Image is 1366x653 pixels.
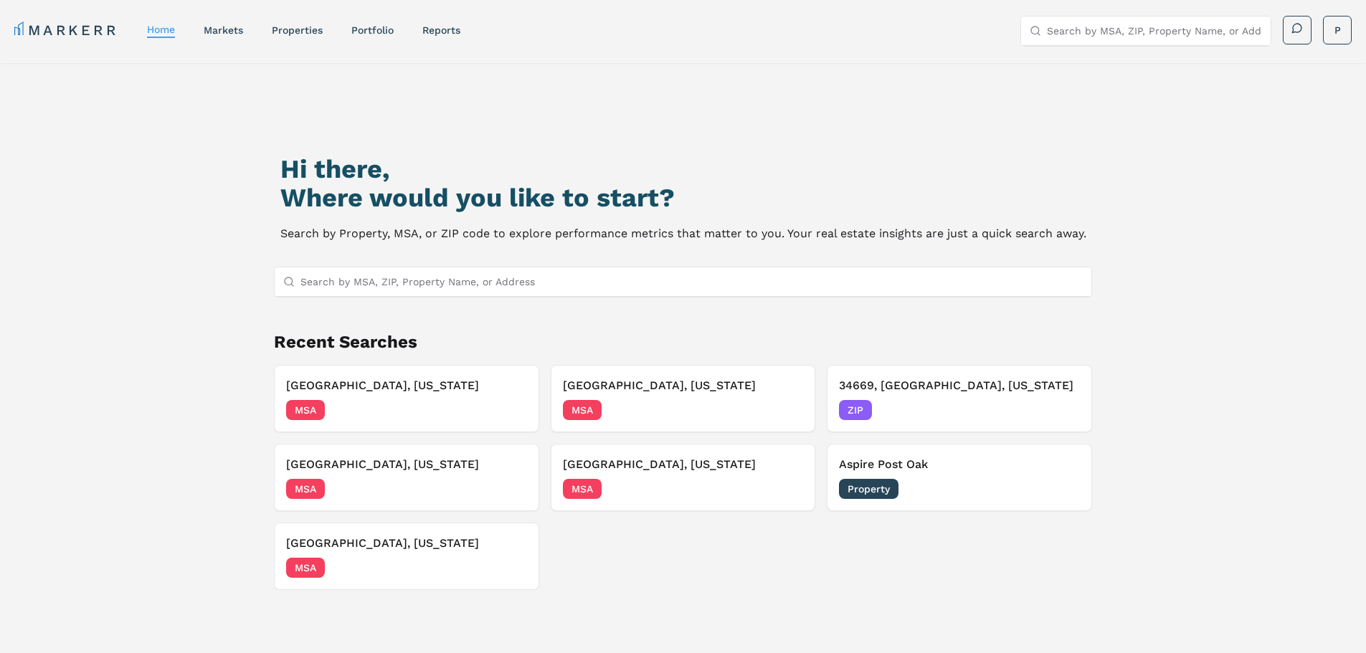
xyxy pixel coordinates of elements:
span: [DATE] [771,403,803,417]
h1: Hi there, [280,155,1086,183]
p: Search by Property, MSA, or ZIP code to explore performance metrics that matter to you. Your real... [280,224,1086,244]
a: MARKERR [14,20,118,40]
button: 34669, [GEOGRAPHIC_DATA], [US_STATE]ZIP[DATE] [827,365,1092,432]
span: [DATE] [1048,403,1080,417]
button: [GEOGRAPHIC_DATA], [US_STATE]MSA[DATE] [551,444,816,511]
span: [DATE] [771,482,803,496]
button: [GEOGRAPHIC_DATA], [US_STATE]MSA[DATE] [551,365,816,432]
h3: [GEOGRAPHIC_DATA], [US_STATE] [563,456,804,473]
span: [DATE] [495,403,527,417]
span: [DATE] [495,482,527,496]
span: MSA [563,479,602,499]
h3: [GEOGRAPHIC_DATA], [US_STATE] [286,535,527,552]
button: Aspire Post OakProperty[DATE] [827,444,1092,511]
h3: [GEOGRAPHIC_DATA], [US_STATE] [286,456,527,473]
span: MSA [286,479,325,499]
button: P [1323,16,1352,44]
h3: 34669, [GEOGRAPHIC_DATA], [US_STATE] [839,377,1080,394]
a: home [147,24,175,35]
span: [DATE] [495,561,527,575]
span: ZIP [839,400,872,420]
button: [GEOGRAPHIC_DATA], [US_STATE]MSA[DATE] [274,444,539,511]
a: properties [272,24,323,36]
h3: [GEOGRAPHIC_DATA], [US_STATE] [286,377,527,394]
span: MSA [286,400,325,420]
span: Property [839,479,898,499]
span: [DATE] [1048,482,1080,496]
input: Search by MSA, ZIP, Property Name, or Address [1047,16,1262,45]
h2: Recent Searches [274,330,1093,353]
span: MSA [286,558,325,578]
h3: Aspire Post Oak [839,456,1080,473]
span: P [1334,23,1341,37]
button: [GEOGRAPHIC_DATA], [US_STATE]MSA[DATE] [274,365,539,432]
h3: [GEOGRAPHIC_DATA], [US_STATE] [563,377,804,394]
a: Portfolio [351,24,394,36]
a: markets [204,24,243,36]
h2: Where would you like to start? [280,183,1086,212]
button: [GEOGRAPHIC_DATA], [US_STATE]MSA[DATE] [274,523,539,590]
a: reports [422,24,460,36]
input: Search by MSA, ZIP, Property Name, or Address [300,267,1083,296]
span: MSA [563,400,602,420]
